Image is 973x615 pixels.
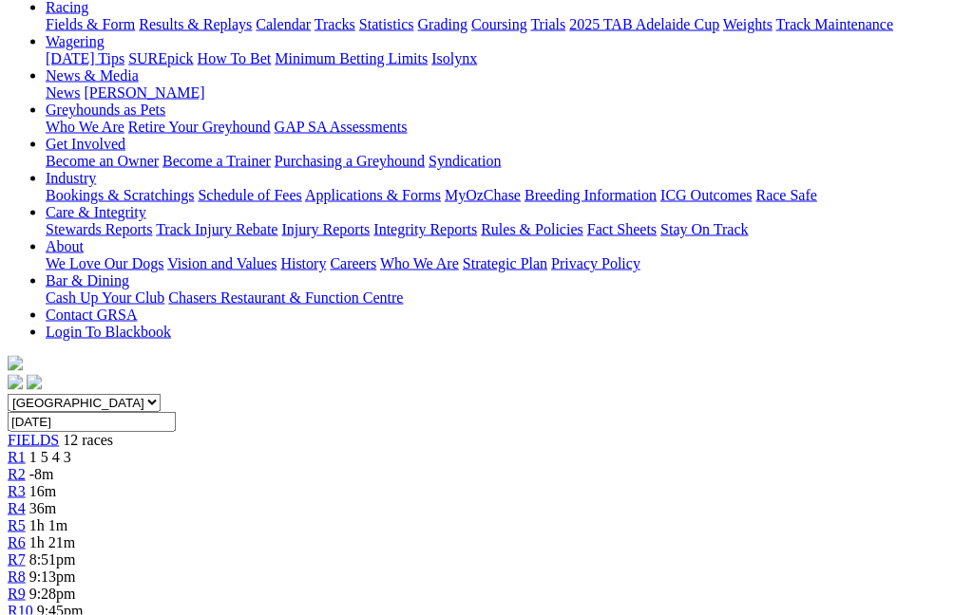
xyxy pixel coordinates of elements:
[168,289,403,306] a: Chasers Restaurant & Function Centre
[29,586,76,602] span: 9:28pm
[29,466,54,482] span: -8m
[29,551,76,568] span: 8:51pm
[46,289,164,306] a: Cash Up Your Club
[46,170,96,186] a: Industry
[359,16,414,32] a: Statistics
[46,204,146,220] a: Care & Integrity
[46,67,139,84] a: News & Media
[373,221,477,237] a: Integrity Reports
[46,153,159,169] a: Become an Owner
[46,33,105,49] a: Wagering
[46,221,965,238] div: Care & Integrity
[429,153,501,169] a: Syndication
[29,517,67,533] span: 1h 1m
[46,119,124,135] a: Who We Are
[46,272,129,289] a: Bar & Dining
[29,534,75,550] span: 1h 21m
[8,356,23,371] img: logo-grsa-white.png
[8,432,59,448] a: FIELDS
[8,375,23,390] img: facebook.svg
[29,568,76,585] span: 9:13pm
[162,153,271,169] a: Become a Trainer
[84,84,204,101] a: [PERSON_NAME]
[471,16,527,32] a: Coursing
[46,136,125,152] a: Get Involved
[139,16,252,32] a: Results & Replays
[46,238,84,254] a: About
[29,483,56,499] span: 16m
[8,500,26,516] a: R4
[481,221,583,237] a: Rules & Policies
[46,289,965,307] div: Bar & Dining
[46,307,137,323] a: Contact GRSA
[46,153,965,170] div: Get Involved
[418,16,467,32] a: Grading
[46,102,165,118] a: Greyhounds as Pets
[29,500,56,516] span: 36m
[8,466,26,482] a: R2
[128,119,271,135] a: Retire Your Greyhound
[315,16,355,32] a: Tracks
[29,449,71,465] span: 1 5 4 3
[198,50,272,66] a: How To Bet
[46,84,80,101] a: News
[46,16,135,32] a: Fields & Form
[776,16,893,32] a: Track Maintenance
[198,187,301,203] a: Schedule of Fees
[8,483,26,499] a: R3
[46,16,965,33] div: Racing
[431,50,477,66] a: Isolynx
[46,324,171,340] a: Login To Blackbook
[463,255,547,271] a: Strategic Plan
[587,221,657,237] a: Fact Sheets
[660,187,752,203] a: ICG Outcomes
[8,534,26,550] a: R6
[275,119,408,135] a: GAP SA Assessments
[46,255,163,271] a: We Love Our Dogs
[8,551,26,568] a: R7
[46,50,124,66] a: [DATE] Tips
[280,255,326,271] a: History
[46,84,965,102] div: News & Media
[305,187,441,203] a: Applications & Forms
[46,119,965,136] div: Greyhounds as Pets
[8,412,176,432] input: Select date
[530,16,565,32] a: Trials
[27,375,42,390] img: twitter.svg
[569,16,719,32] a: 2025 TAB Adelaide Cup
[46,187,965,204] div: Industry
[275,50,428,66] a: Minimum Betting Limits
[330,255,376,271] a: Careers
[525,187,657,203] a: Breeding Information
[8,449,26,465] a: R1
[445,187,521,203] a: MyOzChase
[723,16,773,32] a: Weights
[46,187,194,203] a: Bookings & Scratchings
[156,221,277,237] a: Track Injury Rebate
[63,432,113,448] span: 12 races
[128,50,193,66] a: SUREpick
[8,517,26,533] a: R5
[46,221,152,237] a: Stewards Reports
[281,221,370,237] a: Injury Reports
[755,187,816,203] a: Race Safe
[256,16,311,32] a: Calendar
[167,255,277,271] a: Vision and Values
[551,255,640,271] a: Privacy Policy
[275,153,425,169] a: Purchasing a Greyhound
[46,255,965,272] div: About
[8,586,26,602] a: R9
[8,568,26,585] a: R8
[660,221,748,237] a: Stay On Track
[380,255,459,271] a: Who We Are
